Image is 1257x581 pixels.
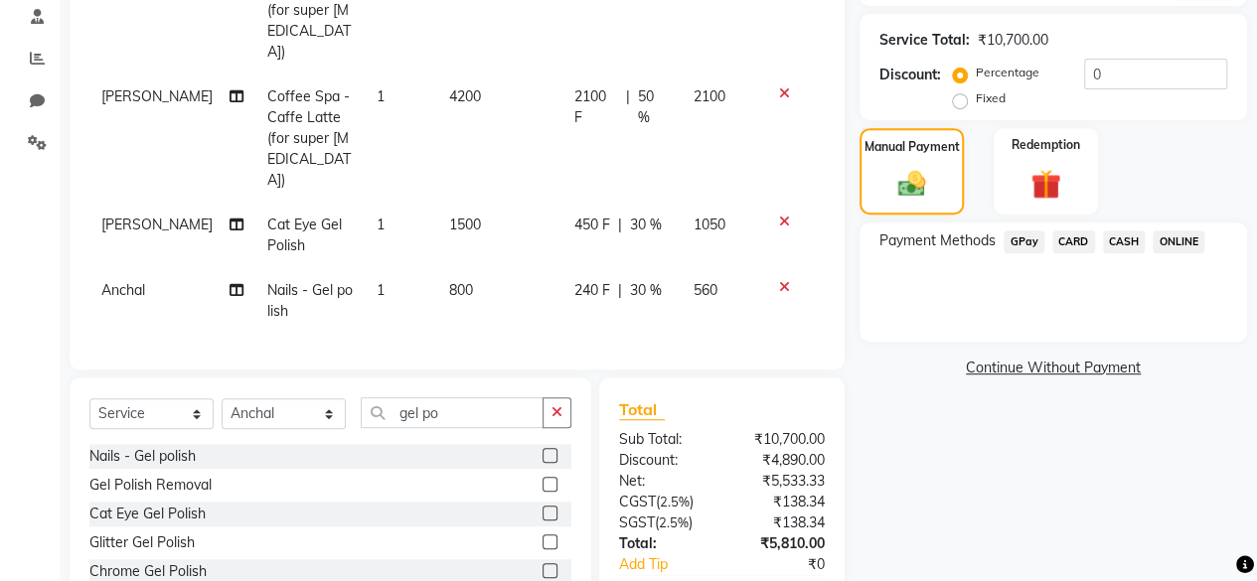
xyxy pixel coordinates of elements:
[449,281,473,299] span: 800
[660,494,690,509] span: 2.5%
[604,450,722,471] div: Discount:
[89,504,206,524] div: Cat Eye Gel Polish
[626,86,630,128] span: |
[864,358,1243,378] a: Continue Without Payment
[574,280,610,301] span: 240 F
[721,512,840,533] div: ₹138.34
[618,215,622,235] span: |
[101,216,213,233] span: [PERSON_NAME]
[619,513,655,531] span: SGST
[630,215,662,235] span: 30 %
[630,280,662,301] span: 30 %
[449,87,481,105] span: 4200
[638,86,670,128] span: 50 %
[864,138,960,156] label: Manual Payment
[879,30,970,51] div: Service Total:
[721,492,840,512] div: ₹138.34
[618,280,622,301] span: |
[377,281,385,299] span: 1
[89,475,212,496] div: Gel Polish Removal
[604,554,741,575] a: Add Tip
[976,89,1006,107] label: Fixed
[89,446,196,467] div: Nails - Gel polish
[604,492,722,512] div: ( )
[1012,136,1080,154] label: Redemption
[978,30,1048,51] div: ₹10,700.00
[1153,230,1204,253] span: ONLINE
[101,281,145,299] span: Anchal
[1021,166,1070,203] img: _gift.svg
[604,533,722,554] div: Total:
[879,65,941,85] div: Discount:
[889,168,935,200] img: _cash.svg
[741,554,840,575] div: ₹0
[604,471,722,492] div: Net:
[604,429,722,450] div: Sub Total:
[1004,230,1044,253] span: GPay
[1103,230,1146,253] span: CASH
[721,471,840,492] div: ₹5,533.33
[449,216,481,233] span: 1500
[89,532,195,553] div: Glitter Gel Polish
[721,533,840,554] div: ₹5,810.00
[361,397,544,428] input: Search or Scan
[101,87,213,105] span: [PERSON_NAME]
[721,450,840,471] div: ₹4,890.00
[694,216,725,233] span: 1050
[976,64,1039,81] label: Percentage
[659,514,689,530] span: 2.5%
[721,429,840,450] div: ₹10,700.00
[574,215,610,235] span: 450 F
[879,230,996,251] span: Payment Methods
[267,216,342,254] span: Cat Eye Gel Polish
[619,399,665,420] span: Total
[574,86,618,128] span: 2100 F
[377,87,385,105] span: 1
[604,512,722,533] div: ( )
[694,87,725,105] span: 2100
[1052,230,1095,253] span: CARD
[267,281,353,320] span: Nails - Gel polish
[377,216,385,233] span: 1
[694,281,717,299] span: 560
[619,493,656,510] span: CGST
[267,87,351,189] span: Coffee Spa - Caffe Latte (for super [MEDICAL_DATA])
